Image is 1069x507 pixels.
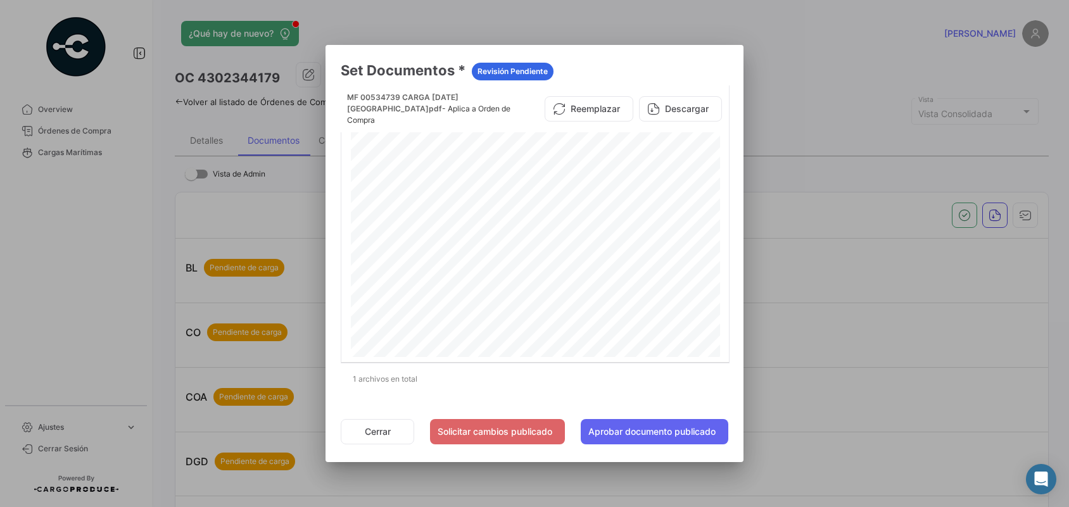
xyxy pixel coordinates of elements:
[430,419,565,444] button: Solicitar cambios publicado
[347,92,459,113] span: MF 00534739 CARGA [DATE] [GEOGRAPHIC_DATA]pdf
[639,96,722,122] button: Descargar
[581,419,728,444] button: Aprobar documento publicado
[341,419,414,444] button: Cerrar
[341,363,728,395] div: 1 archivos en total
[545,96,633,122] button: Reemplazar
[341,60,728,80] h3: Set Documentos *
[1026,464,1056,494] div: Abrir Intercom Messenger
[478,66,548,77] span: Revisión Pendiente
